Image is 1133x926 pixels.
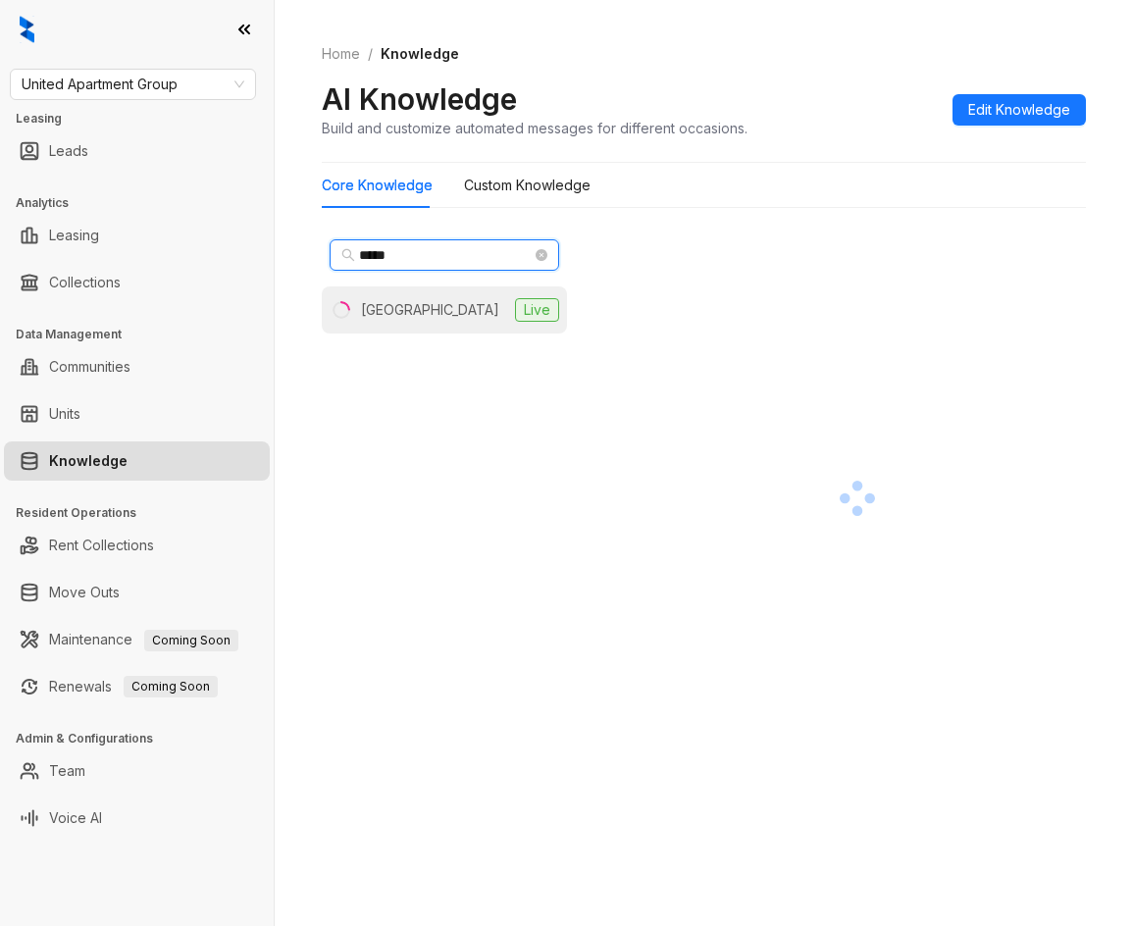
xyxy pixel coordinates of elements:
h3: Leasing [16,110,274,128]
img: logo [20,16,34,43]
a: RenewalsComing Soon [49,667,218,706]
a: Collections [49,263,121,302]
span: close-circle [536,249,547,261]
a: Voice AI [49,798,102,838]
li: Move Outs [4,573,270,612]
h3: Data Management [16,326,274,343]
a: Team [49,751,85,791]
li: Voice AI [4,798,270,838]
span: Live [515,298,559,322]
h3: Resident Operations [16,504,274,522]
h3: Analytics [16,194,274,212]
div: Custom Knowledge [464,175,591,196]
li: / [368,43,373,65]
button: Edit Knowledge [953,94,1086,126]
h2: AI Knowledge [322,80,517,118]
li: Units [4,394,270,434]
a: Units [49,394,80,434]
span: Knowledge [381,45,459,62]
a: Home [318,43,364,65]
li: Team [4,751,270,791]
div: Build and customize automated messages for different occasions. [322,118,747,138]
div: [GEOGRAPHIC_DATA] [361,299,499,321]
li: Rent Collections [4,526,270,565]
a: Leasing [49,216,99,255]
a: Rent Collections [49,526,154,565]
h3: Admin & Configurations [16,730,274,747]
li: Leasing [4,216,270,255]
span: United Apartment Group [22,70,244,99]
li: Knowledge [4,441,270,481]
span: Edit Knowledge [968,99,1070,121]
li: Leads [4,131,270,171]
li: Maintenance [4,620,270,659]
a: Leads [49,131,88,171]
a: Move Outs [49,573,120,612]
div: Core Knowledge [322,175,433,196]
a: Knowledge [49,441,128,481]
li: Communities [4,347,270,386]
span: Coming Soon [124,676,218,697]
span: Coming Soon [144,630,238,651]
a: Communities [49,347,130,386]
li: Renewals [4,667,270,706]
li: Collections [4,263,270,302]
span: search [341,248,355,262]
